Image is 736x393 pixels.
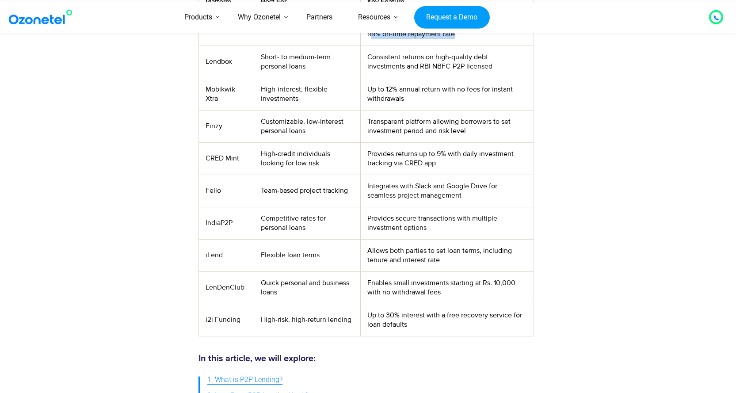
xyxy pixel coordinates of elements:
td: Enables small investments starting at Rs. 10,000 with no withdrawal fees [361,271,534,304]
a: 1. What is P2P Lending? [207,372,282,388]
td: Up to 12% annual return with no fees for instant withdrawals [361,78,534,110]
td: Allows both parties to set loan terms, including tenure and interest rate [361,239,534,271]
td: Mobikwik Xtra [198,78,254,110]
h5: In this article, we will explore: [198,354,534,363]
td: Integrates with Slack and Google Drive for seamless project management [361,175,534,207]
a: Resources [345,2,403,33]
td: Quick personal and business loans [254,271,361,304]
a: Request a Demo [414,6,490,29]
td: Team-based project tracking [254,175,361,207]
a: Why Ozonetel [225,2,294,33]
td: Short- to medium-term personal loans [254,46,361,78]
td: Competitive rates for personal loans [254,207,361,239]
td: Consistent returns on high-quality debt investments and RBI NBFC-P2P licensed [361,46,534,78]
td: Lendbox [198,46,254,78]
td: LenDenClub [198,271,254,304]
td: IndiaP2P [198,207,254,239]
td: iLend [198,239,254,271]
td: Transparent platform allowing borrowers to set investment period and risk level [361,110,534,142]
a: Partners [294,2,345,33]
td: High-interest, flexible investments [254,78,361,110]
td: Flexible loan terms [254,239,361,271]
td: Customizable, low-interest personal loans [254,110,361,142]
a: Products [172,2,225,33]
td: Up to 30% interest with a free recovery service for loan defaults [361,304,534,336]
td: Provides returns up to 9% with daily investment tracking via CRED app [361,142,534,175]
td: i2i Funding [198,304,254,336]
td: CRED Mint [198,142,254,175]
td: Provides secure transactions with multiple investment options [361,207,534,239]
td: High-credit individuals looking for low risk [254,142,361,175]
td: High-risk, high-return lending [254,304,361,336]
td: Finzy [198,110,254,142]
span: 1. What is P2P Lending? [207,374,282,386]
td: Fello [198,175,254,207]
